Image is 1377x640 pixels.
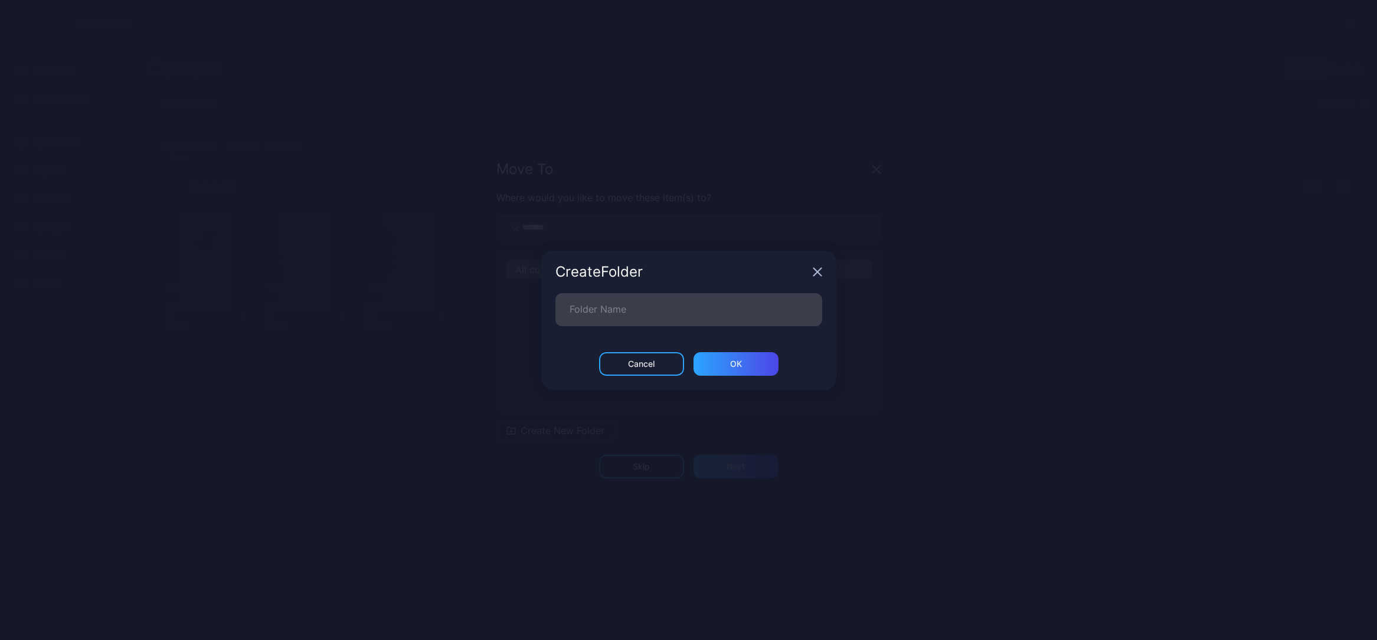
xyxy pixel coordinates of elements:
[628,359,655,369] div: Cancel
[555,265,808,279] div: Create Folder
[555,293,822,326] input: Folder Name
[730,359,742,369] div: ОК
[694,352,779,376] button: ОК
[599,352,684,376] button: Cancel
